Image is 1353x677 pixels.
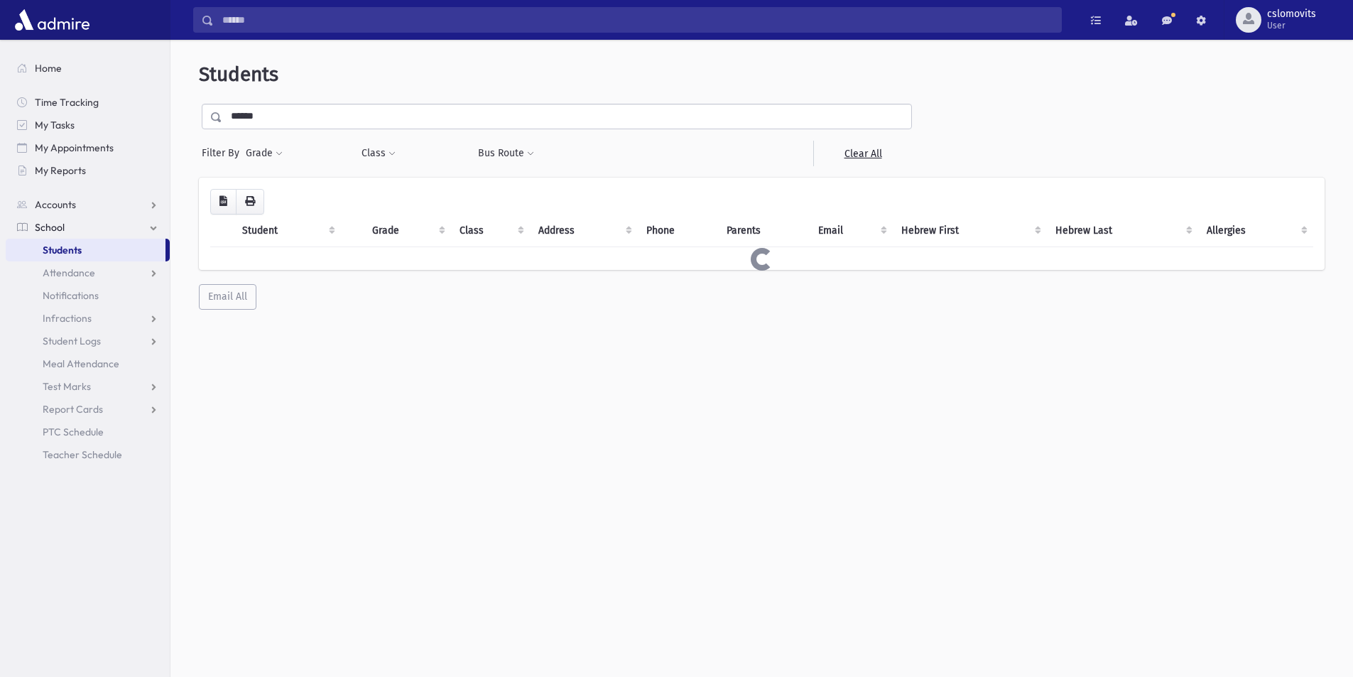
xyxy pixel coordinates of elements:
[35,62,62,75] span: Home
[530,215,638,247] th: Address
[43,357,119,370] span: Meal Attendance
[6,443,170,466] a: Teacher Schedule
[6,307,170,330] a: Infractions
[813,141,912,166] a: Clear All
[364,215,450,247] th: Grade
[214,7,1061,33] input: Search
[6,375,170,398] a: Test Marks
[11,6,93,34] img: AdmirePro
[6,352,170,375] a: Meal Attendance
[451,215,531,247] th: Class
[6,57,170,80] a: Home
[893,215,1046,247] th: Hebrew First
[6,398,170,421] a: Report Cards
[234,215,341,247] th: Student
[6,216,170,239] a: School
[6,261,170,284] a: Attendance
[43,403,103,416] span: Report Cards
[1198,215,1313,247] th: Allergies
[202,146,245,161] span: Filter By
[1047,215,1199,247] th: Hebrew Last
[6,421,170,443] a: PTC Schedule
[35,164,86,177] span: My Reports
[43,289,99,302] span: Notifications
[638,215,718,247] th: Phone
[6,159,170,182] a: My Reports
[43,426,104,438] span: PTC Schedule
[6,239,165,261] a: Students
[6,193,170,216] a: Accounts
[35,119,75,131] span: My Tasks
[210,189,237,215] button: CSV
[718,215,810,247] th: Parents
[35,198,76,211] span: Accounts
[245,141,283,166] button: Grade
[43,380,91,393] span: Test Marks
[43,266,95,279] span: Attendance
[43,244,82,256] span: Students
[6,136,170,159] a: My Appointments
[199,284,256,310] button: Email All
[43,312,92,325] span: Infractions
[810,215,893,247] th: Email
[35,96,99,109] span: Time Tracking
[1267,9,1316,20] span: cslomovits
[35,221,65,234] span: School
[43,448,122,461] span: Teacher Schedule
[43,335,101,347] span: Student Logs
[6,284,170,307] a: Notifications
[361,141,396,166] button: Class
[6,91,170,114] a: Time Tracking
[477,141,535,166] button: Bus Route
[35,141,114,154] span: My Appointments
[236,189,264,215] button: Print
[1267,20,1316,31] span: User
[199,63,278,86] span: Students
[6,330,170,352] a: Student Logs
[6,114,170,136] a: My Tasks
